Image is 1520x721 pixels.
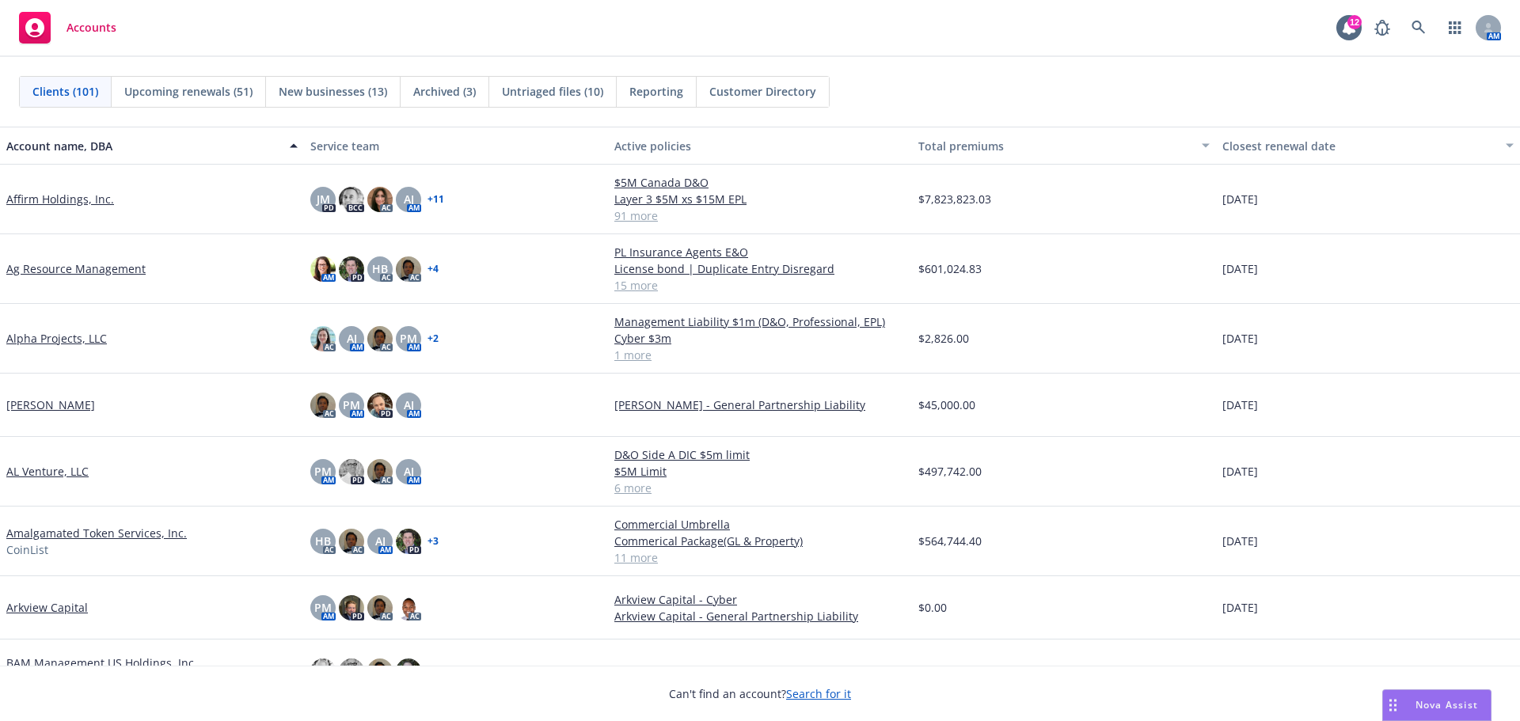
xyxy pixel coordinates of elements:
[912,127,1216,165] button: Total premiums
[314,599,332,616] span: PM
[918,662,947,679] span: $0.00
[339,529,364,554] img: photo
[6,525,187,541] a: Amalgamated Token Services, Inc.
[1403,12,1434,44] a: Search
[339,256,364,282] img: photo
[396,256,421,282] img: photo
[1222,330,1258,347] span: [DATE]
[918,260,982,277] span: $601,024.83
[614,260,906,277] a: License bond | Duplicate Entry Disregard
[614,516,906,533] a: Commercial Umbrella
[339,187,364,212] img: photo
[614,549,906,566] a: 11 more
[317,191,330,207] span: JM
[314,463,332,480] span: PM
[6,191,114,207] a: Affirm Holdings, Inc.
[918,397,975,413] span: $45,000.00
[404,397,414,413] span: AJ
[786,686,851,701] a: Search for it
[413,83,476,100] span: Archived (3)
[32,83,98,100] span: Clients (101)
[1222,463,1258,480] span: [DATE]
[608,127,912,165] button: Active policies
[339,459,364,484] img: photo
[614,397,906,413] a: [PERSON_NAME] - General Partnership Liability
[614,174,906,191] a: $5M Canada D&O
[918,463,982,480] span: $497,742.00
[66,21,116,34] span: Accounts
[279,83,387,100] span: New businesses (13)
[614,463,906,480] a: $5M Limit
[375,533,386,549] span: AJ
[1222,662,1226,679] span: -
[918,599,947,616] span: $0.00
[614,347,906,363] a: 1 more
[1366,12,1398,44] a: Report a Bug
[343,397,360,413] span: PM
[310,393,336,418] img: photo
[339,658,364,684] img: photo
[400,330,417,347] span: PM
[304,127,608,165] button: Service team
[404,191,414,207] span: AJ
[1382,689,1491,721] button: Nova Assist
[367,326,393,351] img: photo
[1216,127,1520,165] button: Closest renewal date
[347,330,357,347] span: AJ
[614,330,906,347] a: Cyber $3m
[6,330,107,347] a: Alpha Projects, LLC
[396,658,421,684] img: photo
[614,244,906,260] a: PL Insurance Agents E&O
[6,655,197,671] a: BAM Management US Holdings, Inc.
[6,397,95,413] a: [PERSON_NAME]
[1222,533,1258,549] span: [DATE]
[427,264,439,274] a: + 4
[1383,690,1403,720] div: Drag to move
[614,591,906,608] a: Arkview Capital - Cyber
[918,533,982,549] span: $564,744.40
[6,463,89,480] a: AL Venture, LLC
[13,6,123,50] a: Accounts
[427,195,444,204] a: + 11
[310,326,336,351] img: photo
[404,463,414,480] span: AJ
[1415,698,1478,712] span: Nova Assist
[614,480,906,496] a: 6 more
[1222,260,1258,277] span: [DATE]
[1222,397,1258,413] span: [DATE]
[709,83,816,100] span: Customer Directory
[918,138,1192,154] div: Total premiums
[614,277,906,294] a: 15 more
[1222,191,1258,207] span: [DATE]
[372,260,388,277] span: HB
[310,658,336,684] img: photo
[367,459,393,484] img: photo
[6,138,280,154] div: Account name, DBA
[1222,599,1258,616] span: [DATE]
[614,533,906,549] a: Commerical Package(GL & Property)
[614,207,906,224] a: 91 more
[629,83,683,100] span: Reporting
[1222,138,1496,154] div: Closest renewal date
[614,608,906,624] a: Arkview Capital - General Partnership Liability
[367,393,393,418] img: photo
[502,83,603,100] span: Untriaged files (10)
[614,313,906,330] a: Management Liability $1m (D&O, Professional, EPL)
[427,334,439,343] a: + 2
[6,599,88,616] a: Arkview Capital
[614,662,618,679] span: -
[6,541,48,558] span: CoinList
[124,83,253,100] span: Upcoming renewals (51)
[339,595,364,620] img: photo
[310,256,336,282] img: photo
[6,260,146,277] a: Ag Resource Management
[427,537,439,546] a: + 3
[918,330,969,347] span: $2,826.00
[614,446,906,463] a: D&O Side A DIC $5m limit
[1347,15,1362,29] div: 12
